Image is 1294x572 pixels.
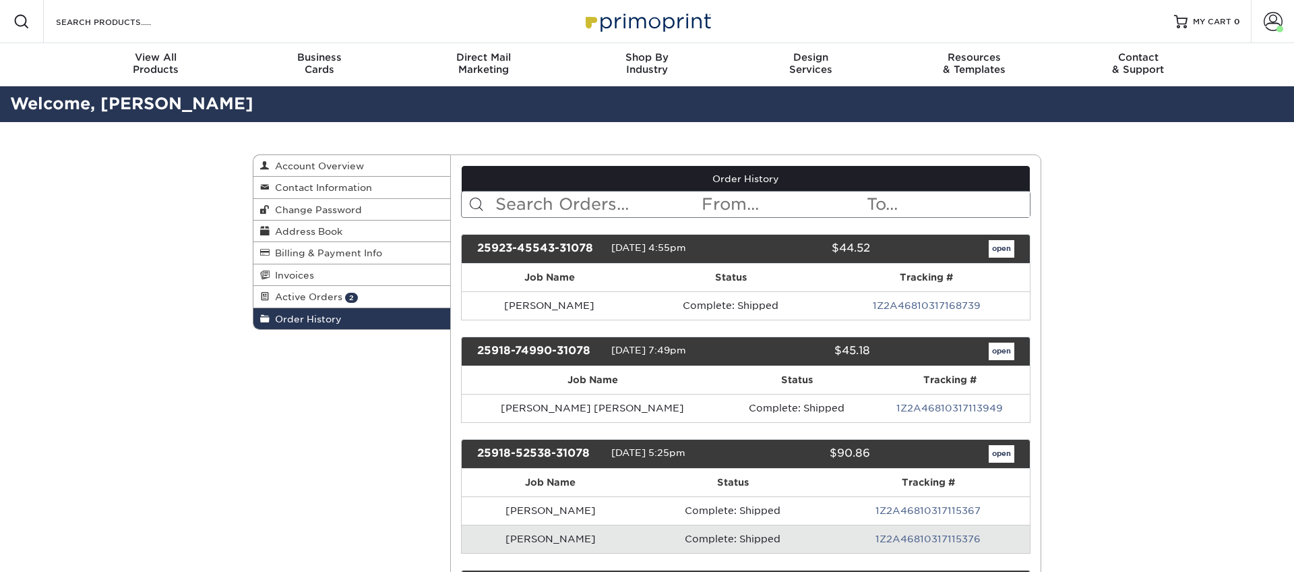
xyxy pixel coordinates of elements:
div: $90.86 [735,445,880,463]
input: From... [700,192,865,217]
span: Order History [270,314,342,324]
a: 1Z2A46810317168739 [873,300,981,311]
th: Job Name [462,264,638,291]
th: Tracking # [824,264,1030,291]
a: open [989,445,1014,463]
a: Active Orders 2 [253,286,450,308]
div: 25918-74990-31078 [467,343,611,360]
a: Account Overview [253,155,450,177]
a: Direct MailMarketing [402,43,565,86]
div: Services [729,51,892,76]
span: Resources [892,51,1056,63]
td: Complete: Shipped [640,496,827,525]
a: open [989,240,1014,258]
span: Contact [1056,51,1220,63]
span: Business [238,51,402,63]
span: [DATE] 7:49pm [611,345,686,355]
a: 1Z2A46810317113949 [896,403,1003,413]
a: Shop ByIndustry [565,43,729,86]
th: Status [724,366,869,394]
th: Tracking # [869,366,1030,394]
td: Complete: Shipped [640,525,827,553]
span: Account Overview [270,161,364,171]
span: Design [729,51,892,63]
span: [DATE] 4:55pm [611,242,686,253]
th: Job Name [462,366,725,394]
th: Job Name [462,469,640,496]
td: [PERSON_NAME] [462,291,638,320]
td: [PERSON_NAME] [PERSON_NAME] [462,394,725,422]
span: Address Book [270,226,342,237]
span: Active Orders [270,291,342,302]
span: MY CART [1193,16,1231,28]
div: $44.52 [735,240,880,258]
td: Complete: Shipped [724,394,869,422]
a: Invoices [253,264,450,286]
span: [DATE] 5:25pm [611,447,685,458]
td: Complete: Shipped [638,291,823,320]
div: Products [74,51,238,76]
span: Change Password [270,204,362,215]
span: 2 [345,293,358,303]
span: Shop By [565,51,729,63]
div: & Support [1056,51,1220,76]
input: Search Orders... [494,192,701,217]
th: Status [640,469,827,496]
span: Contact Information [270,182,372,193]
td: [PERSON_NAME] [462,496,640,525]
th: Status [638,264,823,291]
div: Cards [238,51,402,76]
a: DesignServices [729,43,892,86]
a: Order History [462,166,1030,192]
th: Tracking # [826,469,1030,496]
span: 0 [1234,17,1240,26]
a: Contact& Support [1056,43,1220,86]
a: 1Z2A46810317115376 [875,534,981,544]
span: View All [74,51,238,63]
a: Resources& Templates [892,43,1056,86]
a: Order History [253,308,450,329]
a: open [989,343,1014,360]
td: [PERSON_NAME] [462,525,640,553]
input: SEARCH PRODUCTS..... [55,13,186,30]
div: 25923-45543-31078 [467,240,611,258]
span: Billing & Payment Info [270,248,382,258]
a: Contact Information [253,177,450,198]
a: Change Password [253,199,450,221]
div: $45.18 [735,343,880,360]
span: Direct Mail [402,51,565,63]
a: Billing & Payment Info [253,242,450,264]
div: Marketing [402,51,565,76]
a: 1Z2A46810317115367 [875,505,981,516]
a: BusinessCards [238,43,402,86]
a: Address Book [253,221,450,242]
a: View AllProducts [74,43,238,86]
span: Invoices [270,270,314,281]
div: 25918-52538-31078 [467,445,611,463]
input: To... [865,192,1030,217]
img: Primoprint [580,7,714,36]
div: & Templates [892,51,1056,76]
div: Industry [565,51,729,76]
